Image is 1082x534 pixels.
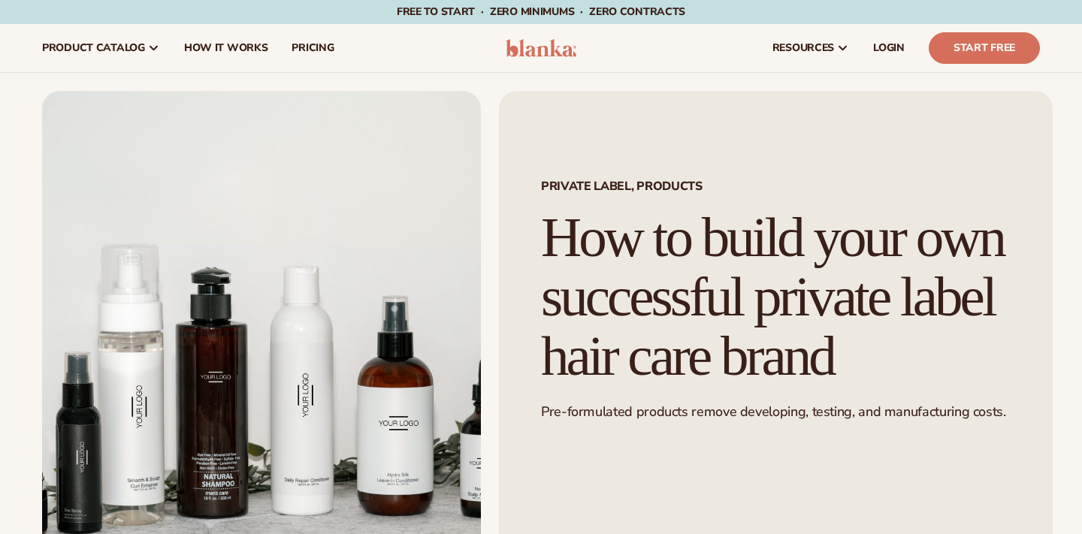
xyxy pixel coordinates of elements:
[929,32,1040,64] a: Start Free
[506,39,577,57] img: logo
[184,42,268,54] span: How It Works
[280,24,346,72] a: pricing
[292,42,334,54] span: pricing
[541,180,1011,192] span: Private label, Products
[30,24,172,72] a: product catalog
[42,42,145,54] span: product catalog
[772,42,834,54] span: resources
[541,403,1011,421] p: Pre-formulated products remove developing, testing, and manufacturing costs.
[861,24,917,72] a: LOGIN
[397,5,685,19] span: Free to start · ZERO minimums · ZERO contracts
[541,208,1011,385] h1: How to build your own successful private label hair care brand
[873,42,905,54] span: LOGIN
[760,24,861,72] a: resources
[172,24,280,72] a: How It Works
